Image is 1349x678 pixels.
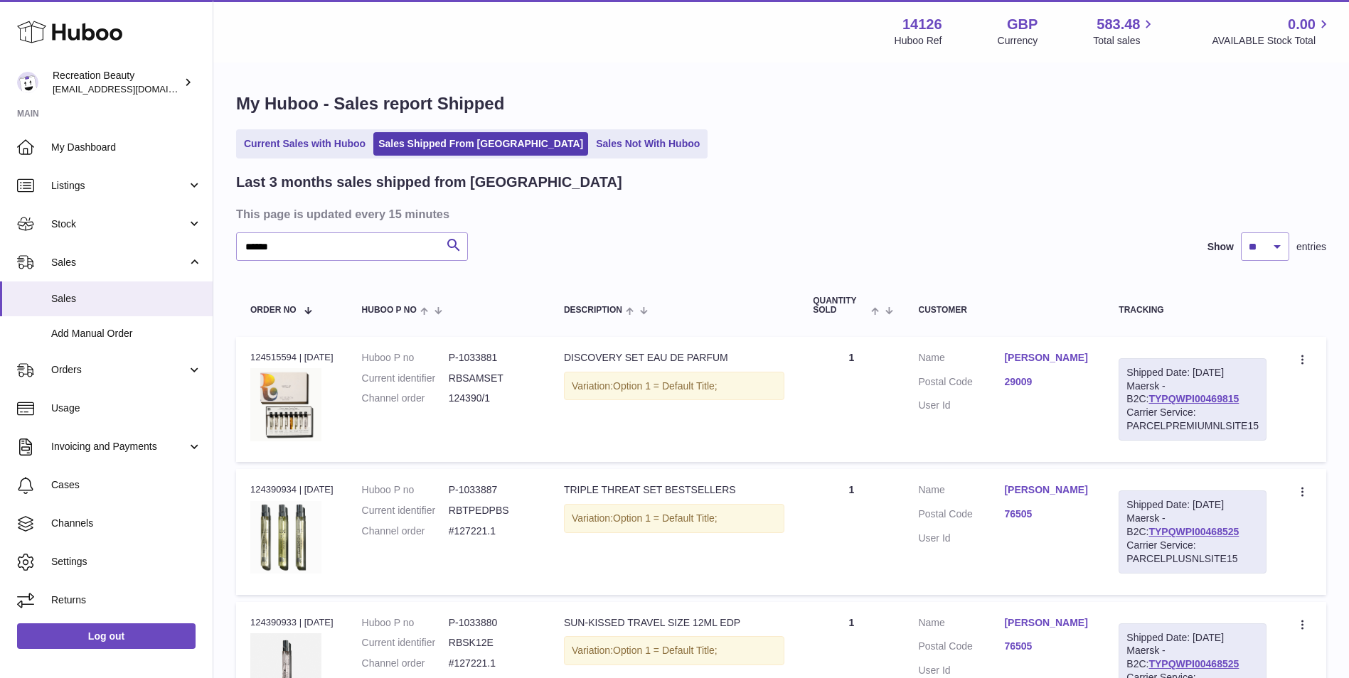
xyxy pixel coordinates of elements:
div: Carrier Service: PARCELPREMIUMNLSITE15 [1126,406,1259,433]
span: Channels [51,517,202,530]
dd: P-1033880 [449,616,535,630]
div: SUN-KISSED TRAVEL SIZE 12ML EDP [564,616,784,630]
dt: Name [918,351,1004,368]
dd: #127221.1 [449,524,535,538]
div: Shipped Date: [DATE] [1126,366,1259,380]
div: Carrier Service: PARCELPLUSNLSITE15 [1126,539,1259,566]
a: Log out [17,623,196,649]
dd: RBTPEDPBS [449,504,535,517]
dt: User Id [918,399,1004,412]
div: Variation: [564,504,784,533]
dd: RBSK12E [449,636,535,650]
dt: Huboo P no [362,616,449,630]
span: Description [564,306,622,315]
span: Invoicing and Payments [51,440,187,453]
dt: Channel order [362,657,449,670]
div: Currency [998,34,1038,48]
span: Cases [51,478,202,492]
a: [PERSON_NAME] [1004,483,1090,497]
dt: Current identifier [362,504,449,517]
span: Returns [51,593,202,607]
span: Sales [51,256,187,269]
dt: Postal Code [918,375,1004,392]
div: TRIPLE THREAT SET BESTSELLERS [564,483,784,497]
span: Stock [51,217,187,231]
a: TYPQWPI00468525 [1148,658,1239,669]
span: Listings [51,179,187,193]
div: Huboo Ref [895,34,942,48]
dd: P-1033881 [449,351,535,365]
dt: Current identifier [362,636,449,650]
a: TYPQWPI00469815 [1148,393,1239,404]
div: 124390934 | [DATE] [250,483,334,496]
label: Show [1207,240,1234,254]
img: ANWD_12ML.jpg [250,368,321,441]
img: customercare@recreationbeauty.com [17,72,38,93]
a: 76505 [1004,640,1090,653]
td: 1 [799,337,904,462]
div: 124390933 | [DATE] [250,616,334,629]
dt: Channel order [362,524,449,538]
a: Sales Shipped From [GEOGRAPHIC_DATA] [373,132,588,156]
dd: 124390/1 [449,392,535,405]
span: Usage [51,402,202,415]
a: Current Sales with Huboo [239,132,370,156]
span: entries [1296,240,1326,254]
a: [PERSON_NAME] [1004,351,1090,365]
a: Sales Not With Huboo [591,132,705,156]
a: TYPQWPI00468525 [1148,526,1239,537]
div: Shipped Date: [DATE] [1126,498,1259,512]
dt: Postal Code [918,507,1004,524]
dt: Current identifier [362,372,449,385]
div: DISCOVERY SET EAU DE PARFUM [564,351,784,365]
span: AVAILABLE Stock Total [1212,34,1332,48]
div: Variation: [564,636,784,665]
img: 13_4651be41-76d3-452b-a5a0-062e7e423786.jpg [250,501,321,574]
div: Maersk - B2C: [1119,358,1267,441]
dt: Name [918,616,1004,633]
span: Option 1 = Default Title; [613,380,718,392]
span: [EMAIL_ADDRESS][DOMAIN_NAME] [53,83,209,95]
div: Customer [918,306,1090,315]
div: 124515594 | [DATE] [250,351,334,364]
dt: Channel order [362,392,449,405]
dd: RBSAMSET [449,372,535,385]
div: Recreation Beauty [53,69,181,96]
h1: My Huboo - Sales report Shipped [236,92,1326,115]
div: Maersk - B2C: [1119,490,1267,573]
span: Settings [51,555,202,569]
dt: Postal Code [918,640,1004,657]
span: 583.48 [1097,15,1140,34]
dt: Name [918,483,1004,500]
span: Huboo P no [362,306,417,315]
span: Add Manual Order [51,327,202,340]
div: Shipped Date: [DATE] [1126,631,1259,645]
a: 76505 [1004,507,1090,521]
a: 583.48 Total sales [1093,15,1156,48]
span: My Dashboard [51,141,202,154]
a: [PERSON_NAME] [1004,616,1090,630]
h3: This page is updated every 15 minutes [236,206,1323,222]
dt: User Id [918,532,1004,545]
dt: Huboo P no [362,483,449,497]
dd: P-1033887 [449,483,535,497]
a: 29009 [1004,375,1090,389]
strong: GBP [1007,15,1038,34]
dt: Huboo P no [362,351,449,365]
div: Tracking [1119,306,1267,315]
span: 0.00 [1288,15,1316,34]
span: Orders [51,363,187,377]
span: Order No [250,306,297,315]
span: Total sales [1093,34,1156,48]
strong: 14126 [902,15,942,34]
dt: User Id [918,664,1004,677]
h2: Last 3 months sales shipped from [GEOGRAPHIC_DATA] [236,173,622,192]
a: 0.00 AVAILABLE Stock Total [1212,15,1332,48]
span: Option 1 = Default Title; [613,645,718,656]
span: Sales [51,292,202,306]
span: Option 1 = Default Title; [613,512,718,524]
span: Quantity Sold [813,296,868,315]
dd: #127221.1 [449,657,535,670]
td: 1 [799,469,904,594]
div: Variation: [564,372,784,401]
